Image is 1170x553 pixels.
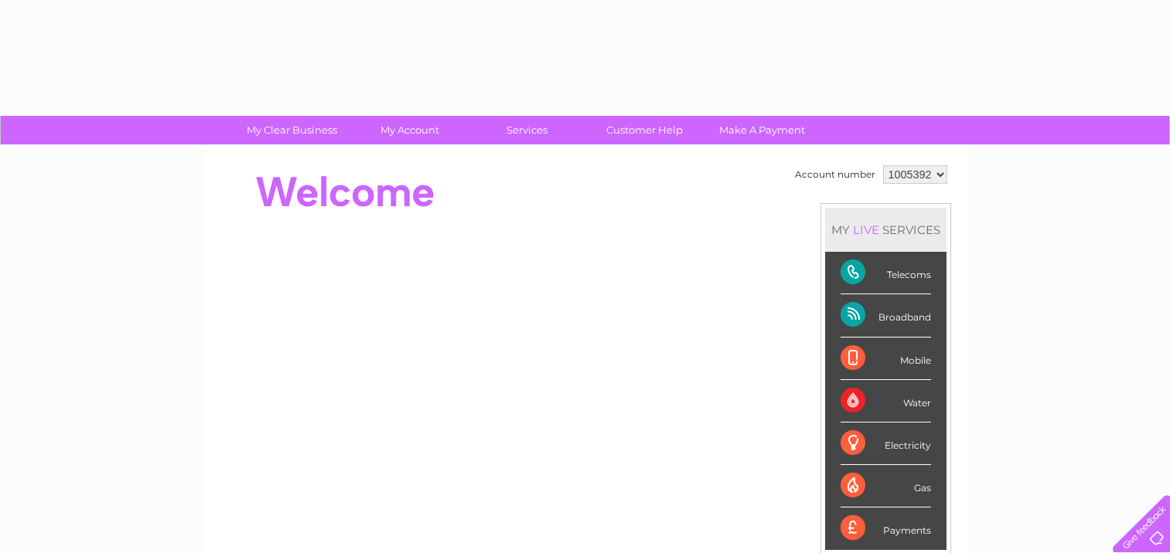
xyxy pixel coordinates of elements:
div: LIVE [850,222,882,237]
a: My Clear Business [228,116,356,144]
div: Electricity [841,422,931,465]
a: My Account [346,116,473,144]
div: Gas [841,465,931,507]
div: MY SERVICES [825,208,947,252]
div: Water [841,380,931,422]
div: Mobile [841,338,931,380]
a: Make A Payment [698,116,826,144]
div: Broadband [841,294,931,337]
div: Payments [841,507,931,549]
a: Customer Help [581,116,708,144]
a: Services [463,116,591,144]
td: Account number [791,161,879,188]
div: Telecoms [841,252,931,294]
